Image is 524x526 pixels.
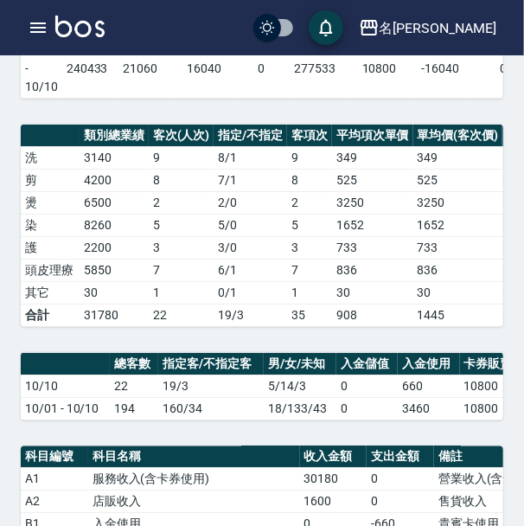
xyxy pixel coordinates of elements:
td: 194 [110,397,158,420]
td: 0 [367,491,434,513]
td: 35 [287,304,332,326]
th: 科目名稱 [88,446,300,469]
th: 男/女/未知 [264,353,336,375]
td: 10800 [460,397,521,420]
td: A1 [21,468,88,491]
th: 入金使用 [398,353,459,375]
td: 8 / 1 [214,146,287,169]
th: 入金儲值 [336,353,398,375]
td: 1 [287,281,332,304]
td: 8 [149,169,214,191]
td: 2 [287,191,332,214]
td: -16040 [412,39,470,98]
td: 1652 [413,214,503,236]
td: 22 [149,304,214,326]
td: 30 [80,281,149,304]
td: 5 [287,214,332,236]
td: 1600 [300,491,367,513]
td: 6 / 1 [214,259,287,281]
td: 19/3 [158,375,264,397]
td: 160/34 [158,397,264,420]
button: 名[PERSON_NAME] [352,10,503,46]
td: 頭皮理療 [21,259,80,281]
td: 9 [287,146,332,169]
td: 10/01 - 10/10 [21,397,110,420]
td: 5 / 0 [214,214,287,236]
td: 21060 [119,39,176,98]
td: 8 [287,169,332,191]
td: 240433 [62,39,119,98]
td: 店販收入 [88,491,300,513]
td: 2 [149,191,214,214]
td: 1445 [413,304,503,326]
td: 剪 [21,169,80,191]
td: 19/3 [214,304,287,326]
td: 836 [332,259,413,281]
td: 2200 [80,236,149,259]
td: 染 [21,214,80,236]
td: 8260 [80,214,149,236]
td: 5 [149,214,214,236]
th: 收入金額 [300,446,367,469]
th: 科目編號 [21,446,88,469]
td: 3 [287,236,332,259]
td: 349 [332,146,413,169]
th: 卡券販賣 [460,353,521,375]
td: 2 / 0 [214,191,287,214]
td: 7 / 1 [214,169,287,191]
td: 3250 [332,191,413,214]
th: 平均項次單價 [332,125,413,147]
td: 22 [110,375,158,397]
td: 洗 [21,146,80,169]
td: 0 [336,375,398,397]
td: 7 [287,259,332,281]
td: 0 [233,39,290,98]
td: 908 [332,304,413,326]
td: 服務收入(含卡券使用) [88,468,300,491]
td: 31780 [80,304,149,326]
td: 4200 [80,169,149,191]
th: 指定客/不指定客 [158,353,264,375]
th: 總客數 [110,353,158,375]
td: 合計 [21,304,80,326]
td: 525 [332,169,413,191]
td: 30 [413,281,503,304]
td: 6500 [80,191,149,214]
td: 0 [336,397,398,420]
img: Logo [55,16,105,37]
td: 836 [413,259,503,281]
td: 3140 [80,146,149,169]
td: 9 [149,146,214,169]
td: 277533 [290,39,347,98]
td: 733 [413,236,503,259]
td: 660 [398,375,459,397]
td: 3250 [413,191,503,214]
th: 指定/不指定 [214,125,287,147]
td: 30180 [300,468,367,491]
td: 3460 [398,397,459,420]
th: 類別總業績 [80,125,149,147]
td: 1652 [332,214,413,236]
td: 10/01 - 10/10 [21,39,62,98]
td: 10800 [347,39,412,98]
td: 燙 [21,191,80,214]
td: 0 / 1 [214,281,287,304]
th: 客次(人次) [149,125,214,147]
td: 1 [149,281,214,304]
th: 單均價(客次價) [413,125,503,147]
td: 10/10 [21,375,110,397]
div: 名[PERSON_NAME] [380,17,496,39]
button: save [309,10,343,45]
td: 3 / 0 [214,236,287,259]
td: A2 [21,491,88,513]
td: 5/14/3 [264,375,336,397]
td: 護 [21,236,80,259]
td: 30 [332,281,413,304]
td: 18/133/43 [264,397,336,420]
td: 349 [413,146,503,169]
td: 5850 [80,259,149,281]
th: 支出金額 [367,446,434,469]
td: 3 [149,236,214,259]
td: 0 [367,468,434,491]
td: 16040 [176,39,233,98]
